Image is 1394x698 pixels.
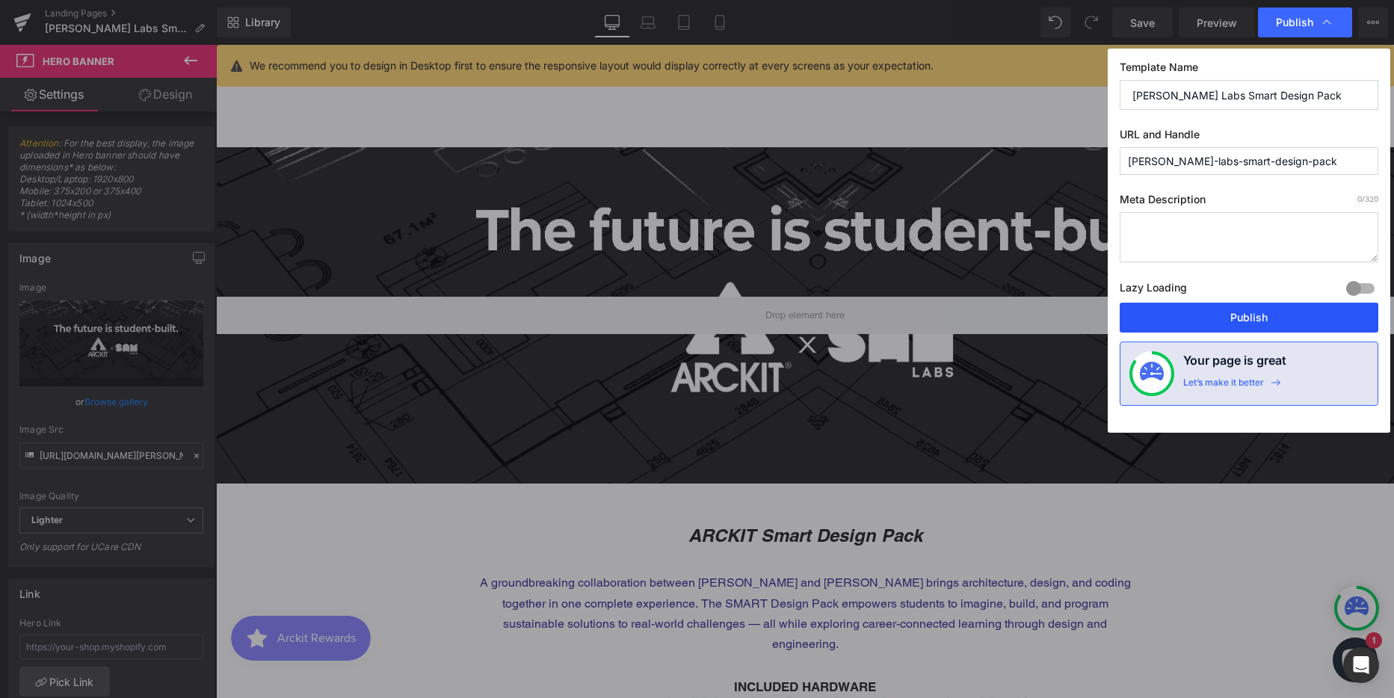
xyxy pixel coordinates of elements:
div: Let’s make it better [1183,377,1264,396]
h4: Your page is great [1183,351,1286,377]
i: ARCKIT Smart Design Pack [472,480,706,501]
button: Publish [1120,303,1378,333]
div: Open Intercom Messenger [1343,647,1379,683]
iframe: Button to open loyalty program pop-up [15,571,155,616]
label: Lazy Loading [1120,278,1187,303]
p: A groundbreaking collaboration between [PERSON_NAME] and [PERSON_NAME] brings architecture, desig... [262,528,916,609]
label: URL and Handle [1120,128,1378,147]
span: /320 [1357,194,1378,203]
inbox-online-store-chat: Shopify online store chat [1112,593,1166,641]
span: Publish [1276,16,1313,29]
label: Template Name [1120,61,1378,80]
img: onboarding-status.svg [1140,362,1164,386]
strong: INCLUDED HARDWARE [518,634,660,649]
label: Meta Description [1120,193,1378,212]
span: 0 [1357,194,1362,203]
